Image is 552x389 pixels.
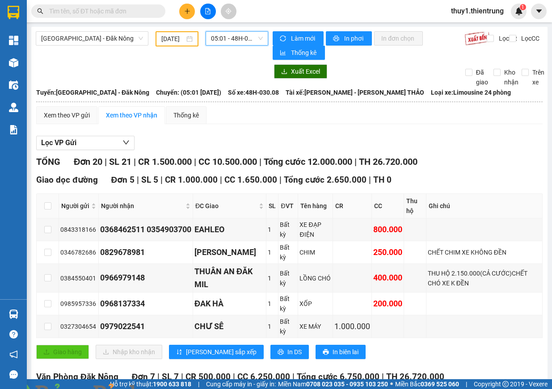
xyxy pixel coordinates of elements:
span: | [369,175,371,185]
button: file-add [200,4,216,19]
span: Tổng cước 12.000.000 [264,156,352,167]
div: Bất kỳ [280,294,296,314]
img: warehouse-icon [9,80,18,90]
div: 0968137334 [100,297,191,310]
span: search [37,8,43,14]
span: CR 1.000.000 [165,175,218,185]
div: 0979022541 [100,320,191,333]
div: 0327304654 [60,322,97,331]
span: Hà Nội - Đăk Nông [41,32,143,45]
div: Thống kê [173,110,199,120]
div: 0384550401 [60,273,97,283]
span: Người gửi [61,201,89,211]
div: [PERSON_NAME] [194,246,265,259]
div: XE ĐẠP ĐIỆN [299,220,331,239]
button: sort-ascending[PERSON_NAME] sắp xếp [169,345,264,359]
span: plus [184,8,190,14]
span: In phơi [344,33,365,43]
span: thuy1.thientrung [444,5,511,17]
button: printerIn biên lai [316,345,366,359]
th: CR [333,194,372,218]
span: Kho nhận [501,67,522,87]
span: In biên lai [333,347,358,357]
span: message [9,370,18,379]
span: In DS [287,347,302,357]
span: Đơn 20 [74,156,102,167]
span: Tài xế: [PERSON_NAME] - [PERSON_NAME] THẢO [286,88,424,97]
span: TH 26.720.000 [386,372,444,382]
span: Làm mới [291,33,316,43]
button: printerIn DS [270,345,309,359]
img: dashboard-icon [9,36,18,45]
span: [PERSON_NAME] sắp xếp [186,347,257,357]
strong: 0708 023 035 - 0935 103 250 [306,381,388,388]
button: printerIn phơi [326,31,372,46]
b: Tuyến: [GEOGRAPHIC_DATA] - Đăk Nông [36,89,149,96]
span: SL 5 [141,175,158,185]
div: 0843318166 [60,225,97,234]
span: Lọc CR [495,33,518,43]
span: TH 26.720.000 [359,156,417,167]
span: | [194,156,196,167]
sup: 1 [520,4,526,10]
span: | [466,379,467,389]
strong: 0369 525 060 [421,381,459,388]
button: downloadNhập kho nhận [96,345,162,359]
span: | [181,372,183,382]
span: sync [280,35,287,42]
div: XỐP [299,299,331,309]
button: uploadGiao hàng [36,345,89,359]
div: EAHLEO [194,223,265,236]
div: 1 [268,322,277,331]
button: bar-chartThống kê [273,46,325,60]
span: 1 [521,4,524,10]
input: 13/10/2025 [161,34,185,44]
div: 1 [268,247,277,257]
span: CR 1.500.000 [138,156,192,167]
span: bar-chart [280,50,287,57]
img: logo-vxr [8,6,19,19]
button: In đơn chọn [374,31,423,46]
span: | [134,156,136,167]
div: 0829678981 [100,246,191,259]
div: 200.000 [373,297,402,310]
span: Văn Phòng Đăk Nông [36,372,118,382]
span: Lọc VP Gửi [41,137,76,148]
span: | [292,372,295,382]
th: Tên hàng [298,194,333,218]
span: CR 500.000 [185,372,231,382]
span: Xuất Excel [291,67,320,76]
button: syncLàm mới [273,31,324,46]
div: Xem theo VP nhận [106,110,157,120]
span: | [137,175,139,185]
button: downloadXuất Excel [274,64,327,79]
span: Đã giao [472,67,492,87]
span: caret-down [535,7,543,15]
div: 1 [268,273,277,283]
div: Bất kỳ [280,268,296,288]
span: | [157,372,160,382]
div: 800.000 [373,223,402,236]
span: Loại xe: Limousine 24 phòng [431,88,511,97]
span: Miền Nam [278,379,388,389]
th: ĐVT [278,194,298,218]
span: Thống kê [291,48,318,58]
span: aim [225,8,232,14]
img: 9k= [464,31,490,46]
span: sort-ascending [176,349,182,356]
span: Số xe: 48H-030.08 [228,88,279,97]
span: Miền Bắc [395,379,459,389]
img: warehouse-icon [9,310,18,319]
span: | [259,156,261,167]
div: Xem theo VP gửi [44,110,90,120]
span: notification [9,350,18,359]
div: 1.000.000 [334,320,370,333]
span: file-add [205,8,211,14]
img: warehouse-icon [9,58,18,67]
span: copyright [502,381,509,387]
span: Đơn 7 [132,372,156,382]
span: printer [323,349,329,356]
div: CHẾT CHIM XE KHÔNG ĐỀN [428,247,541,257]
div: 1 [268,225,277,234]
span: Trên xe [529,67,548,87]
